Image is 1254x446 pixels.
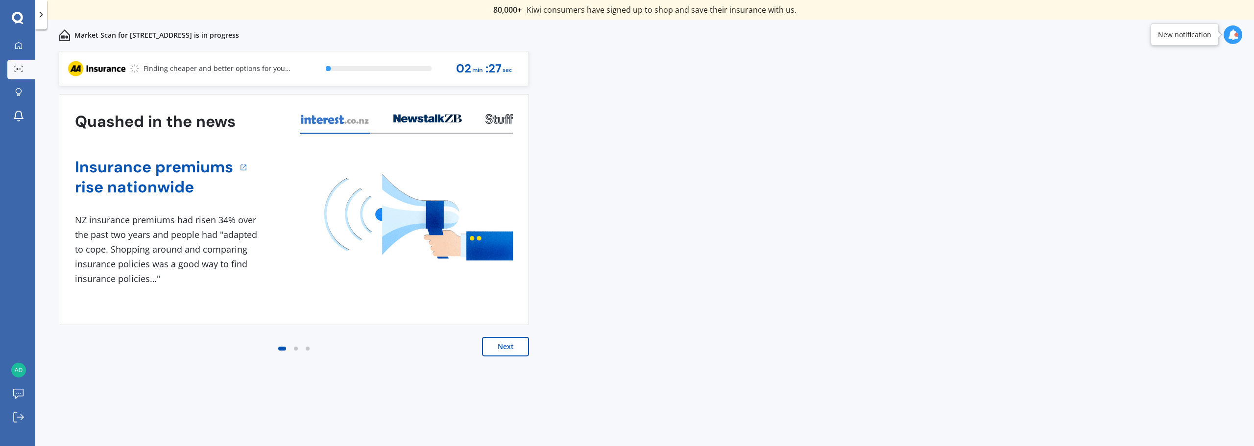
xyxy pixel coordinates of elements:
span: min [472,64,483,77]
p: Finding cheaper and better options for you... [144,64,290,73]
a: rise nationwide [75,177,233,197]
img: media image [324,174,513,260]
span: 02 [456,62,471,75]
a: Insurance premiums [75,157,233,177]
div: New notification [1158,30,1211,40]
span: : 27 [485,62,502,75]
img: f044db474fcab19faa67abc7ad2b0987 [11,363,26,377]
p: Market Scan for [STREET_ADDRESS] is in progress [74,30,239,40]
h3: Quashed in the news [75,112,236,132]
button: Next [482,337,529,356]
span: sec [503,64,512,77]
img: home-and-contents.b802091223b8502ef2dd.svg [59,29,71,41]
div: NZ insurance premiums had risen 34% over the past two years and people had "adapted to cope. Shop... [75,213,261,286]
